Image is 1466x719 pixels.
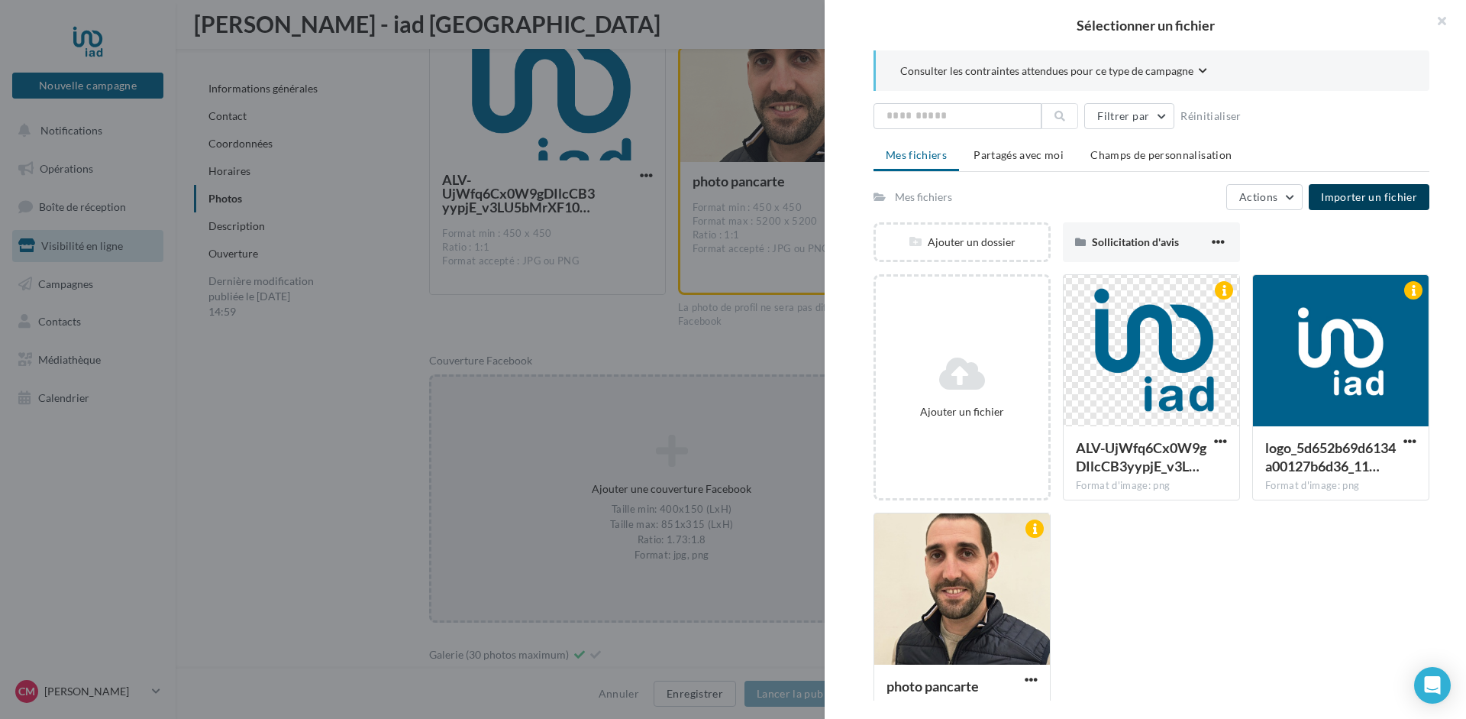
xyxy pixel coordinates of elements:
span: Partagés avec moi [974,148,1064,161]
div: Mes fichiers [895,189,952,205]
span: Mes fichiers [886,148,947,161]
h2: Sélectionner un fichier [849,18,1442,32]
span: Consulter les contraintes attendues pour ce type de campagne [900,63,1193,79]
span: photo pancarte [886,678,979,695]
div: Ajouter un dossier [876,235,1048,250]
button: Filtrer par [1084,103,1174,129]
div: Format d'image: png [1076,479,1227,493]
span: Sollicitation d'avis [1092,235,1179,248]
span: ALV-UjWfq6Cx0W9gDIlcCB3yypjE_v3LU5bMrXF10ehyStslPqKB1Mk [1076,439,1206,474]
div: Format d'image: jpg [886,699,1038,713]
span: Actions [1239,190,1277,203]
span: Importer un fichier [1321,190,1417,203]
button: Importer un fichier [1309,184,1429,210]
div: Open Intercom Messenger [1414,667,1451,704]
span: Champs de personnalisation [1090,148,1232,161]
button: Actions [1226,184,1303,210]
div: Ajouter un fichier [882,404,1042,419]
button: Consulter les contraintes attendues pour ce type de campagne [900,63,1207,82]
span: logo_5d652b69d6134a00127b6d36_115b1fdec7011955db536e923f0f91fa [1265,439,1396,474]
div: Format d'image: png [1265,479,1416,493]
button: Réinitialiser [1174,107,1248,125]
